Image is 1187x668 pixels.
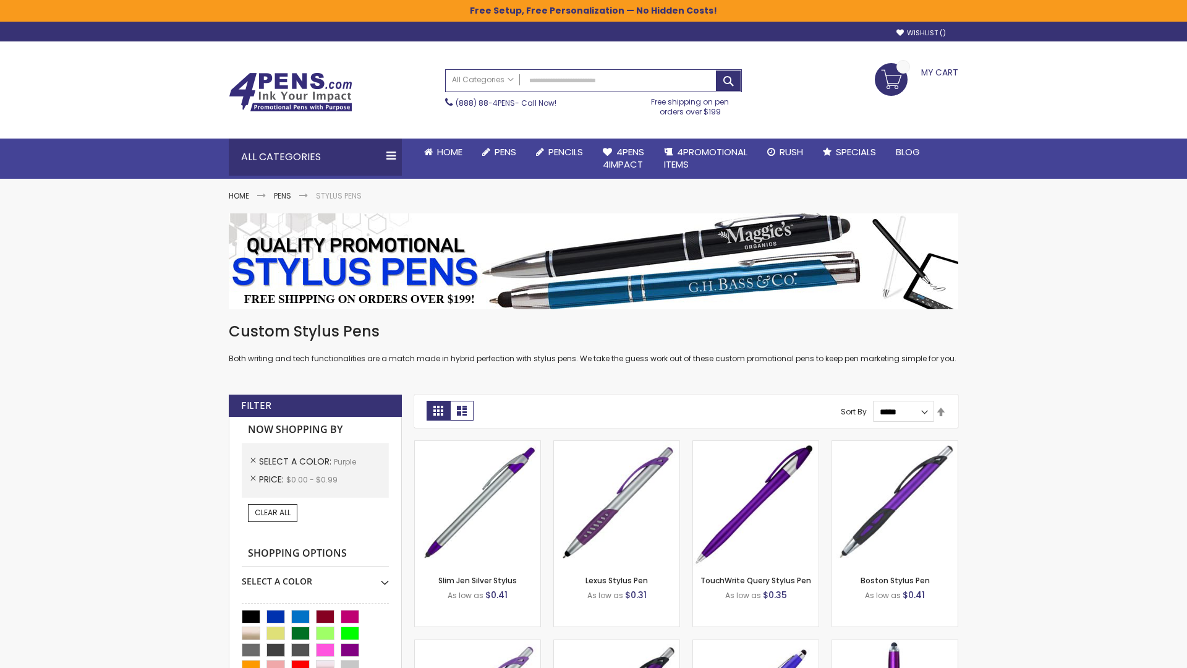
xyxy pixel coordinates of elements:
[832,640,958,650] a: TouchWrite Command Stylus Pen-Purple
[316,191,362,201] strong: Stylus Pens
[286,474,338,485] span: $0.00 - $0.99
[274,191,291,201] a: Pens
[548,145,583,158] span: Pencils
[248,504,297,521] a: Clear All
[229,191,249,201] a: Home
[693,440,819,451] a: TouchWrite Query Stylus Pen-Purple
[639,92,742,117] div: Free shipping on pen orders over $199
[446,70,520,90] a: All Categories
[585,575,648,586] a: Lexus Stylus Pen
[700,575,811,586] a: TouchWrite Query Stylus Pen
[495,145,516,158] span: Pens
[472,139,526,166] a: Pens
[603,145,644,171] span: 4Pens 4impact
[414,139,472,166] a: Home
[456,98,556,108] span: - Call Now!
[780,145,803,158] span: Rush
[229,213,958,309] img: Stylus Pens
[242,417,389,443] strong: Now Shopping by
[625,589,647,601] span: $0.31
[448,590,483,601] span: As low as
[229,139,402,176] div: All Categories
[554,440,679,451] a: Lexus Stylus Pen-Purple
[456,98,515,108] a: (888) 88-4PENS
[415,440,540,451] a: Slim Jen Silver Stylus-Purple
[526,139,593,166] a: Pencils
[813,139,886,166] a: Specials
[241,399,271,413] strong: Filter
[242,567,389,588] div: Select A Color
[452,75,514,85] span: All Categories
[554,640,679,650] a: Lexus Metallic Stylus Pen-Purple
[832,440,958,451] a: Boston Stylus Pen-Purple
[259,473,286,486] span: Price
[229,322,958,364] div: Both writing and tech functionalities are a match made in hybrid perfection with stylus pens. We ...
[415,640,540,650] a: Boston Silver Stylus Pen-Purple
[725,590,761,601] span: As low as
[334,456,356,467] span: Purple
[229,322,958,341] h1: Custom Stylus Pens
[554,441,679,567] img: Lexus Stylus Pen-Purple
[485,589,508,601] span: $0.41
[415,441,540,567] img: Slim Jen Silver Stylus-Purple
[427,401,450,421] strong: Grid
[832,441,958,567] img: Boston Stylus Pen-Purple
[757,139,813,166] a: Rush
[886,139,930,166] a: Blog
[587,590,623,601] span: As low as
[229,72,352,112] img: 4Pens Custom Pens and Promotional Products
[861,575,930,586] a: Boston Stylus Pen
[841,406,867,417] label: Sort By
[903,589,925,601] span: $0.41
[763,589,787,601] span: $0.35
[593,139,654,179] a: 4Pens4impact
[437,145,462,158] span: Home
[438,575,517,586] a: Slim Jen Silver Stylus
[654,139,757,179] a: 4PROMOTIONALITEMS
[255,507,291,518] span: Clear All
[865,590,901,601] span: As low as
[664,145,747,171] span: 4PROMOTIONAL ITEMS
[836,145,876,158] span: Specials
[896,145,920,158] span: Blog
[693,441,819,567] img: TouchWrite Query Stylus Pen-Purple
[896,28,946,38] a: Wishlist
[259,455,334,468] span: Select A Color
[242,541,389,567] strong: Shopping Options
[693,640,819,650] a: Sierra Stylus Twist Pen-Purple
